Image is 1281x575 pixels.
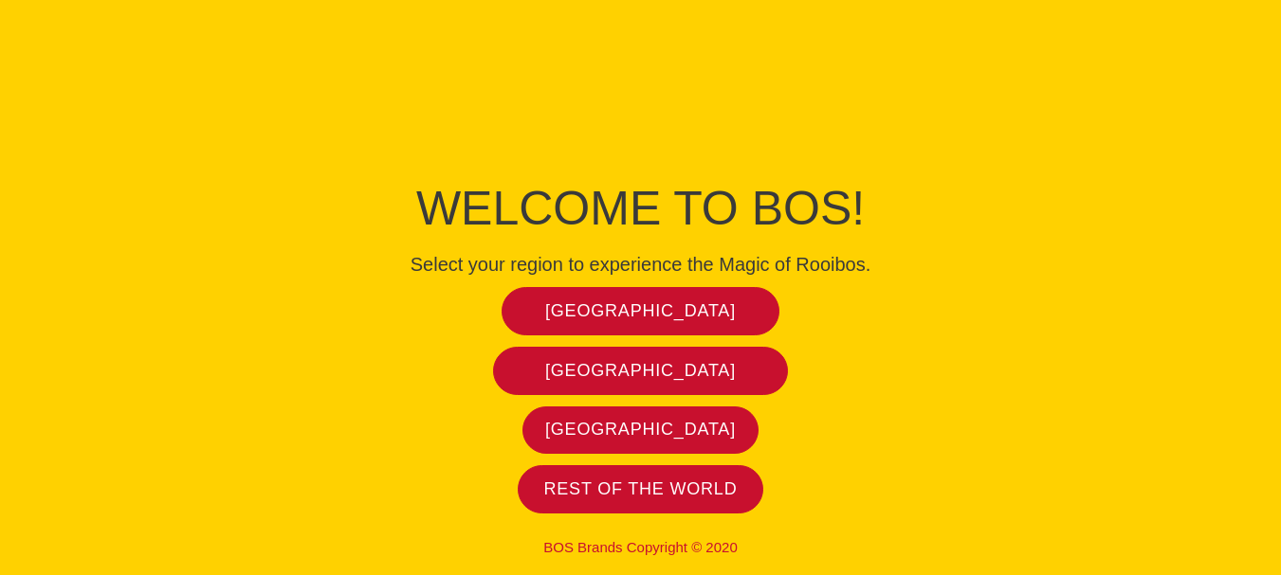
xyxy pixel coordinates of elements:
[570,12,712,154] img: Bos Brands
[545,300,736,322] span: [GEOGRAPHIC_DATA]
[214,539,1068,556] p: BOS Brands Copyright © 2020
[214,253,1068,276] h4: Select your region to experience the Magic of Rooibos.
[545,360,736,382] span: [GEOGRAPHIC_DATA]
[214,175,1068,242] h1: Welcome to BOS!
[493,347,788,395] a: [GEOGRAPHIC_DATA]
[545,419,736,440] span: [GEOGRAPHIC_DATA]
[522,406,759,455] a: [GEOGRAPHIC_DATA]
[544,478,738,500] span: Rest of the world
[518,465,764,513] a: Rest of the world
[502,287,779,335] a: [GEOGRAPHIC_DATA]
